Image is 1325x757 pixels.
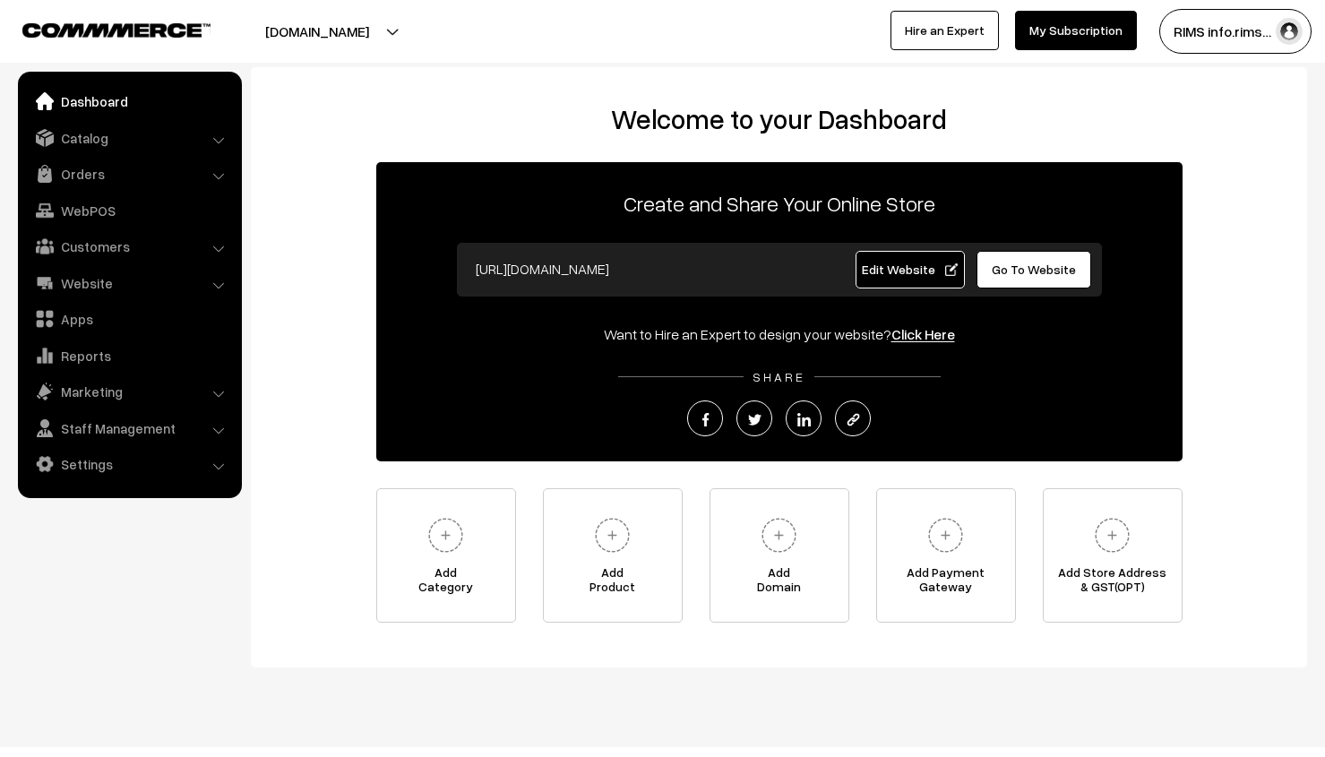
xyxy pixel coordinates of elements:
img: plus.svg [1088,511,1137,560]
span: Add Category [377,565,515,601]
h2: Welcome to your Dashboard [269,103,1289,135]
img: COMMMERCE [22,23,211,37]
a: Orders [22,158,236,190]
img: plus.svg [588,511,637,560]
a: Dashboard [22,85,236,117]
a: Reports [22,340,236,372]
a: Apps [22,303,236,335]
div: Want to Hire an Expert to design your website? [376,323,1183,345]
span: Edit Website [862,262,958,277]
a: Staff Management [22,412,236,444]
a: Settings [22,448,236,480]
a: Add Store Address& GST(OPT) [1043,488,1183,623]
span: SHARE [744,369,814,384]
a: Hire an Expert [891,11,999,50]
img: plus.svg [421,511,470,560]
span: Add Store Address & GST(OPT) [1044,565,1182,601]
button: [DOMAIN_NAME] [202,9,432,54]
a: Add PaymentGateway [876,488,1016,623]
span: Add Payment Gateway [877,565,1015,601]
a: Click Here [891,325,955,343]
a: AddCategory [376,488,516,623]
a: My Subscription [1015,11,1137,50]
a: AddDomain [710,488,849,623]
a: Go To Website [977,251,1092,288]
a: WebPOS [22,194,236,227]
a: Catalog [22,122,236,154]
img: plus.svg [921,511,970,560]
img: plus.svg [754,511,804,560]
span: Go To Website [992,262,1076,277]
a: COMMMERCE [22,18,179,39]
button: RIMS info.rims… [1159,9,1312,54]
span: Add Product [544,565,682,601]
a: Edit Website [856,251,965,288]
a: AddProduct [543,488,683,623]
a: Marketing [22,375,236,408]
a: Website [22,267,236,299]
span: Add Domain [710,565,848,601]
img: user [1276,18,1303,45]
p: Create and Share Your Online Store [376,187,1183,219]
a: Customers [22,230,236,262]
